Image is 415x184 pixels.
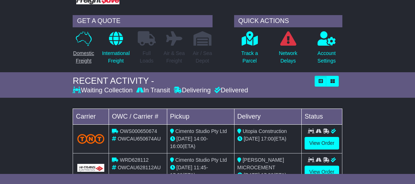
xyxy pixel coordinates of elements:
p: Air & Sea Freight [164,50,185,65]
td: Pickup [167,109,234,125]
div: - (ETA) [170,135,231,150]
a: AccountSettings [317,31,336,69]
div: GET A QUOTE [73,15,212,27]
span: OWS000650674 [120,128,157,134]
img: GetCarrierServiceLogo [77,164,104,172]
p: Account Settings [318,50,336,65]
span: 16:00 [170,143,183,149]
span: Cimento Studio Pty Ltd [175,157,227,163]
span: Cimento Studio Pty Ltd [175,128,227,134]
td: Carrier [73,109,109,125]
div: (ETA) [237,171,298,179]
div: Waiting Collection [73,87,134,95]
span: [DATE] [244,136,260,142]
span: OWCAU628112AU [118,165,161,170]
div: (ETA) [237,135,298,143]
a: View Order [305,166,339,178]
div: Delivering [172,87,213,95]
p: International Freight [102,50,130,65]
p: Domestic Freight [73,50,94,65]
span: [DATE] [244,172,260,178]
a: View Order [305,137,339,149]
div: RECENT ACTIVITY - [73,76,311,86]
span: 17:00 [261,172,274,178]
p: Track a Parcel [241,50,258,65]
span: Utopia Construction [243,128,287,134]
a: InternationalFreight [102,31,130,69]
img: TNT_Domestic.png [77,134,104,144]
a: NetworkDelays [278,31,297,69]
span: OWCAU650674AU [118,136,161,142]
span: 11:45 [194,165,206,170]
span: [PERSON_NAME] MICROCEMENT [237,157,284,170]
td: Status [301,109,342,125]
span: 17:00 [261,136,274,142]
div: QUICK ACTIONS [234,15,342,27]
a: Track aParcel [241,31,258,69]
div: Delivered [213,87,248,95]
p: Air / Sea Depot [193,50,212,65]
span: 14:00 [194,136,206,142]
p: Full Loads [138,50,156,65]
span: [DATE] [177,165,192,170]
span: 17:00 [170,172,183,178]
span: [DATE] [177,136,192,142]
td: OWC / Carrier # [109,109,167,125]
div: In Transit [134,87,172,95]
td: Delivery [234,109,301,125]
a: DomesticFreight [73,31,94,69]
p: Network Delays [279,50,297,65]
div: - (ETA) [170,164,231,179]
span: WRD628112 [120,157,149,163]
